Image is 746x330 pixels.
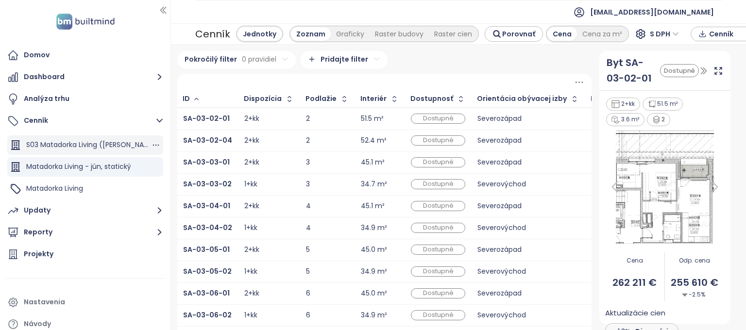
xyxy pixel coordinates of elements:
[682,292,688,298] img: Decrease
[244,247,259,253] div: 2+kk
[605,128,725,247] img: Floor plan
[5,223,166,242] button: Reporty
[244,268,257,275] div: 1+kk
[360,96,387,102] div: Interiér
[244,96,282,102] div: Dispozícia
[5,111,166,131] button: Cenník
[244,181,257,187] div: 1+kk
[26,183,83,193] span: Matadorka Living
[606,113,644,126] div: 3.6 m²
[244,137,259,144] div: 2+kk
[502,29,535,39] span: Porovnať
[26,162,131,171] span: Matadorka Living - jún, statický
[183,223,232,232] b: SA-03-04-02
[647,113,671,126] div: 2
[237,27,282,41] div: Jednotky
[306,290,349,297] div: 6
[591,96,637,102] div: Nad garážou
[477,312,579,318] div: Severovýchod
[24,204,51,216] div: Updaty
[53,12,118,32] img: logo
[183,245,230,254] b: SA-03-05-01
[477,203,579,209] div: Severozápad
[306,225,349,231] div: 4
[361,225,387,231] div: 34.9 m²
[183,201,230,211] b: SA-03-04-01
[24,49,50,61] div: Domov
[361,268,387,275] div: 34.9 m²
[7,135,163,155] div: S03 Matadorka Living ([PERSON_NAME] na predaj)
[411,114,465,124] div: Dostupné
[665,256,724,265] span: Odp. cena
[411,223,465,233] div: Dostupné
[477,247,579,253] div: Severozápad
[242,54,276,65] span: 0 pravidiel
[183,290,230,297] a: SA-03-06-01
[477,290,579,297] div: Severozápad
[306,268,349,275] div: 5
[361,159,385,165] div: 45.1 m²
[477,96,567,102] div: Orientácia obývacej izby
[477,137,579,144] div: Severozápad
[606,98,640,111] div: 2+kk
[577,27,627,41] div: Cena za m²
[306,159,349,165] div: 3
[244,312,257,318] div: 1+kk
[306,115,349,122] div: 2
[411,179,465,189] div: Dostupné
[361,247,387,253] div: 45.0 m²
[183,181,232,187] a: SA-03-03-02
[183,310,232,320] b: SA-03-06-02
[26,140,193,149] span: S03 Matadorka Living ([PERSON_NAME] na predaj)
[244,203,259,209] div: 2+kk
[244,225,257,231] div: 1+kk
[411,245,465,255] div: Dostupné
[7,157,163,177] div: Matadorka Living - jún, statický
[183,266,232,276] b: SA-03-05-02
[183,96,190,102] div: ID
[682,290,705,299] span: -2.5%
[183,157,230,167] b: SA-03-03-01
[183,247,230,253] a: SA-03-05-01
[306,247,349,253] div: 5
[306,181,349,187] div: 3
[5,67,166,87] button: Dashboard
[410,96,453,102] div: Dostupnosť
[411,310,465,320] div: Dostupné
[411,157,465,167] div: Dostupné
[244,115,259,122] div: 2+kk
[605,307,665,319] span: Aktualizácie cien
[650,27,679,41] span: S DPH
[183,114,230,123] b: SA-03-02-01
[5,245,166,264] a: Projekty
[183,203,230,209] a: SA-03-04-01
[5,293,166,312] a: Nastavenia
[24,93,69,105] div: Analýza trhu
[429,27,477,41] div: Raster cien
[183,179,232,189] b: SA-03-03-02
[485,26,543,42] button: Porovnať
[183,135,232,145] b: SA-03-02-04
[24,248,53,260] div: Projekty
[361,137,387,144] div: 52.4 m²
[183,312,232,318] a: SA-03-06-02
[24,296,65,308] div: Nastavenia
[590,0,714,24] span: [EMAIL_ADDRESS][DOMAIN_NAME]
[411,201,465,211] div: Dostupné
[244,290,259,297] div: 2+kk
[183,115,230,122] a: SA-03-02-01
[306,137,349,144] div: 2
[477,159,579,165] div: Severozápad
[306,312,349,318] div: 6
[183,288,230,298] b: SA-03-06-01
[24,318,51,330] div: Návody
[291,27,331,41] div: Zoznam
[477,268,579,275] div: Severovýchod
[183,225,232,231] a: SA-03-04-02
[477,115,579,122] div: Severozápad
